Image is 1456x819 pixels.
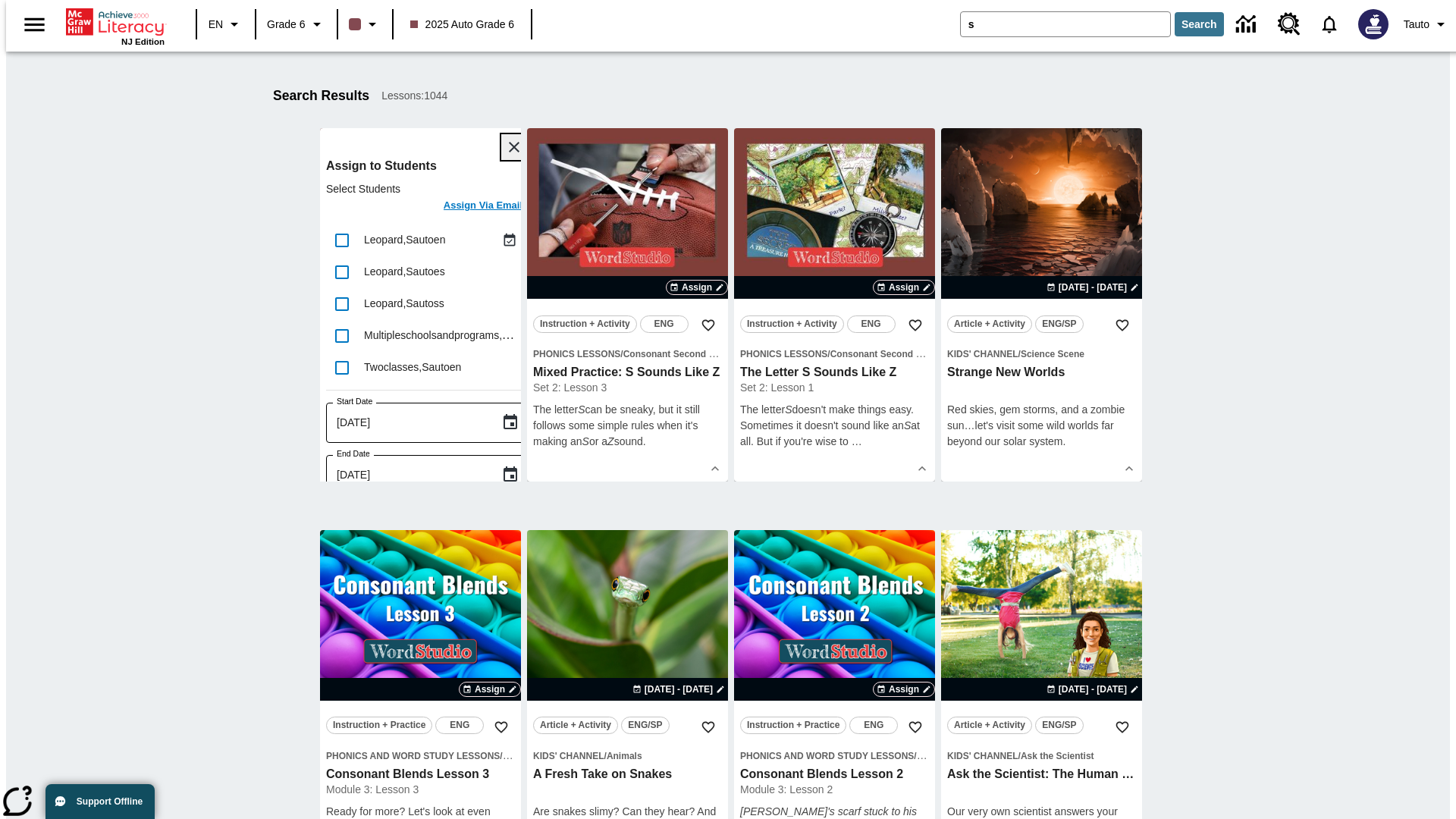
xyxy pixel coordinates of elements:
span: Assign [475,682,505,696]
span: ENG [654,316,674,332]
span: ENG [861,316,881,332]
span: Topic: Phonics and Word Study Lessons/Consonant Blends [740,748,929,764]
span: Animals [607,751,642,761]
span: Phonics Lessons [740,349,827,359]
span: Grade 6 [267,17,306,33]
a: Notifications [1310,5,1349,44]
span: Instruction + Activity [747,316,837,332]
div: Leopard, Sautoss [364,296,521,312]
h3: The Letter S Sounds Like Z [740,365,929,381]
button: ENG/SP [621,717,670,734]
span: Instruction + Practice [333,717,425,733]
button: Choose date, selected date is Sep 23, 2025 [495,460,526,490]
p: Select Students [326,181,527,196]
span: / [827,349,830,359]
div: lesson details [320,128,521,482]
span: Assign [889,281,919,294]
button: Instruction + Practice [740,717,846,734]
button: Profile/Settings [1398,11,1456,38]
span: / [500,749,513,761]
label: Start Date [337,396,372,407]
em: Z [607,435,614,447]
button: Add to Favorites [695,312,722,339]
button: Search [1175,12,1224,36]
span: Kids' Channel [947,349,1018,359]
button: ENG [849,717,898,734]
button: Assign Choose Dates [459,682,521,697]
div: Home [66,5,165,46]
span: / [604,751,607,761]
span: 2025 Auto Grade 6 [410,17,515,33]
h3: Consonant Blends Lesson 3 [326,767,515,783]
span: Instruction + Practice [747,717,839,733]
div: Leopard, Sautoes [364,264,521,280]
span: Consonant Second Sounds [830,349,949,359]
div: Twoclasses, Sautoen [364,359,521,375]
span: [DATE] - [DATE] [645,682,713,696]
span: Topic: Phonics Lessons/Consonant Second Sounds [533,346,722,362]
span: Ask the Scientist [1021,751,1094,761]
span: Kids' Channel [533,751,604,761]
span: [DATE] - [DATE] [1059,281,1127,294]
span: ENG [864,717,883,733]
button: ENG/SP [1035,315,1084,333]
span: ENG/SP [628,717,662,733]
button: Grade: Grade 6, Select a grade [261,11,332,38]
button: Assigned Sep 11 to Sep 11 [498,229,521,252]
button: Open side menu [12,2,57,47]
button: Assign Choose Dates [873,280,935,295]
span: EN [209,17,223,33]
span: / [914,749,927,761]
span: ENG [450,717,469,733]
span: Lessons : 1044 [381,88,447,104]
span: Twoclasses , Sautoen [364,361,461,373]
span: Topic: Phonics Lessons/Consonant Second Sounds [740,346,929,362]
p: The letter can be sneaky, but it still follows some simple rules when it's making an or a sound. [533,402,722,450]
em: S [582,435,589,447]
span: Phonics and Word Study Lessons [326,751,500,761]
span: ENG/SP [1042,316,1076,332]
div: Multipleschoolsandprograms, Sautoen [364,328,521,344]
div: lesson details [734,128,935,482]
button: Article + Activity [947,717,1032,734]
span: Topic: Kids' Channel/Animals [533,748,722,764]
span: Consonant Second Sounds [623,349,742,359]
button: Instruction + Activity [740,315,844,333]
label: End Date [337,448,370,460]
button: Instruction + Practice [326,717,432,734]
em: S [578,403,585,416]
span: Multipleschoolsandprograms , Sautoen [364,328,541,341]
span: Topic: Kids' Channel/Ask the Scientist [947,748,1136,764]
span: Consonant Blends [917,751,997,761]
span: Leopard , Sautoss [364,297,444,309]
span: / [1018,751,1021,761]
button: Instruction + Activity [533,315,637,333]
span: Support Offline [77,796,143,807]
button: Show Details [911,457,934,480]
h3: Consonant Blends Lesson 2 [740,767,929,783]
input: search field [961,12,1170,36]
span: Assign [682,281,712,294]
span: Assign [889,682,919,696]
span: Phonics Lessons [533,349,620,359]
button: Class color is dark brown. Change class color [343,11,388,38]
p: The letter doesn't make things easy. Sometimes it doesn't sound like an at all. But if you're wis... [740,402,929,450]
button: Assign Choose Dates [666,280,728,295]
h6: Assign Via Email [444,197,522,215]
h3: A Fresh Take on Snakes [533,767,722,783]
button: Support Offline [45,784,155,819]
span: Leopard , Sautoen [364,234,445,246]
div: lesson details [941,128,1142,482]
button: Assign Choose Dates [873,682,935,697]
span: ENG/SP [1042,717,1076,733]
h6: Assign to Students [326,155,527,177]
button: Select a new avatar [1349,5,1398,44]
button: Close [501,134,527,160]
span: Tauto [1404,17,1429,33]
input: MMMM-DD-YYYY [326,403,489,443]
div: Leopard, Sautoen [364,232,498,248]
button: ENG [847,315,896,333]
a: Resource Center, Will open in new tab [1269,4,1310,45]
h3: Ask the Scientist: The Human Body [947,767,1136,783]
span: NJ Edition [121,37,165,46]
